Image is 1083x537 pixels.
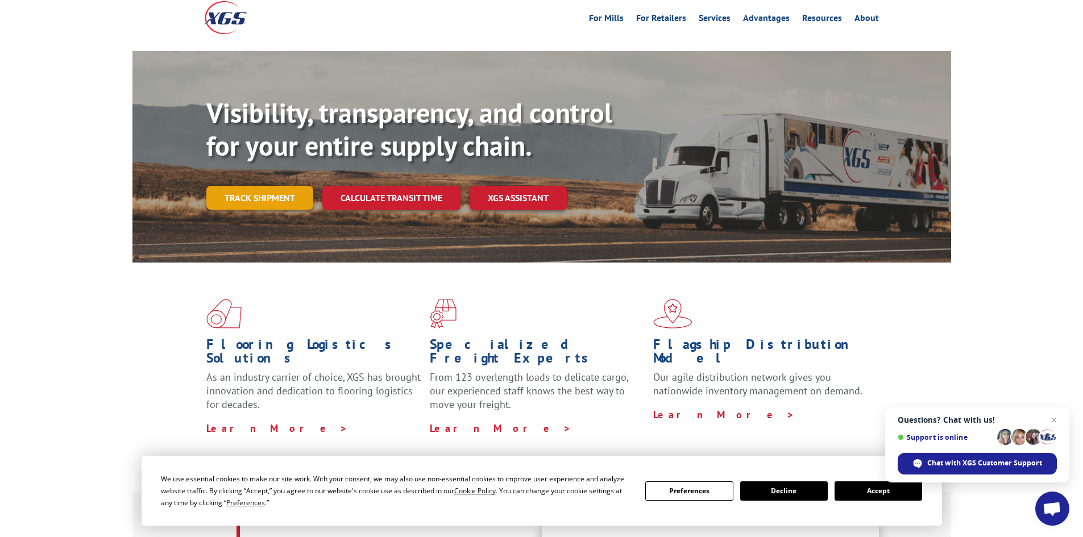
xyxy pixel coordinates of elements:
a: For Mills [589,14,624,26]
div: Chat with XGS Customer Support [898,453,1057,474]
button: Preferences [645,481,733,501]
img: xgs-icon-total-supply-chain-intelligence-red [206,299,242,328]
span: Our agile distribution network gives you nationwide inventory management on demand. [653,371,862,397]
a: About [854,14,879,26]
span: Close chat [1047,413,1061,427]
p: From 123 overlength loads to delicate cargo, our experienced staff knows the best way to move you... [430,371,645,421]
h1: Flooring Logistics Solutions [206,338,421,371]
h1: Specialized Freight Experts [430,338,645,371]
img: xgs-icon-flagship-distribution-model-red [653,299,692,328]
span: Questions? Chat with us! [898,415,1057,424]
b: Visibility, transparency, and control for your entire supply chain. [206,95,612,163]
div: We use essential cookies to make our site work. With your consent, we may also use non-essential ... [161,473,632,509]
h1: Flagship Distribution Model [653,338,868,371]
img: xgs-icon-focused-on-flooring-red [430,299,457,328]
button: Decline [740,481,828,501]
span: Support is online [898,433,993,442]
a: Learn More > [653,408,795,421]
a: XGS ASSISTANT [470,186,567,210]
div: Cookie Consent Prompt [142,456,942,526]
a: Calculate transit time [322,186,460,210]
a: Learn More > [430,422,571,435]
span: As an industry carrier of choice, XGS has brought innovation and dedication to flooring logistics... [206,371,421,411]
div: Open chat [1035,492,1069,526]
a: Resources [802,14,842,26]
button: Accept [835,481,922,501]
a: For Retailers [636,14,686,26]
a: Services [699,14,731,26]
span: Cookie Policy [454,486,496,496]
span: Chat with XGS Customer Support [927,458,1042,468]
span: Preferences [226,498,265,507]
a: Track shipment [206,186,313,210]
a: Advantages [743,14,790,26]
a: Learn More > [206,422,348,435]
